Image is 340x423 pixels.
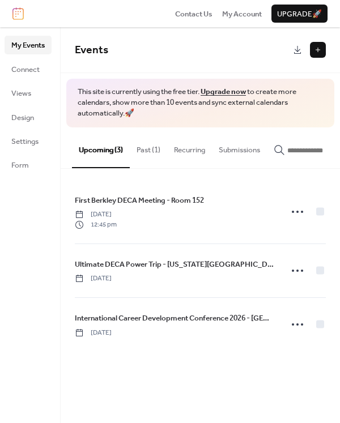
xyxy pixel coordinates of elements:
span: [DATE] [75,210,117,220]
span: Form [11,160,29,171]
button: Upgrade🚀 [271,5,328,23]
span: Events [75,40,108,61]
a: International Career Development Conference 2026 - [GEOGRAPHIC_DATA], [US_STATE] [75,312,275,324]
button: Upcoming (3) [72,127,130,168]
span: 12:45 pm [75,220,117,230]
button: Recurring [167,127,212,167]
a: Views [5,84,52,102]
span: Connect [11,64,40,75]
span: First Berkley DECA Meeting - Room 152 [75,195,204,206]
span: Upgrade 🚀 [277,8,322,20]
a: Upgrade now [201,84,246,99]
button: Past (1) [130,127,167,167]
a: My Account [222,8,262,19]
a: Contact Us [175,8,212,19]
span: Views [11,88,31,99]
span: [DATE] [75,274,112,284]
span: Contact Us [175,8,212,20]
a: Connect [5,60,52,78]
span: Design [11,112,34,123]
a: Form [5,156,52,174]
img: logo [12,7,24,20]
a: My Events [5,36,52,54]
span: Settings [11,136,39,147]
button: Submissions [212,127,267,167]
span: This site is currently using the free tier. to create more calendars, show more than 10 events an... [78,87,323,119]
span: My Events [11,40,45,51]
a: Settings [5,132,52,150]
a: First Berkley DECA Meeting - Room 152 [75,194,204,207]
span: Ultimate DECA Power Trip - [US_STATE][GEOGRAPHIC_DATA] [75,259,275,270]
span: [DATE] [75,328,112,338]
a: Ultimate DECA Power Trip - [US_STATE][GEOGRAPHIC_DATA] [75,258,275,271]
span: My Account [222,8,262,20]
a: Design [5,108,52,126]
